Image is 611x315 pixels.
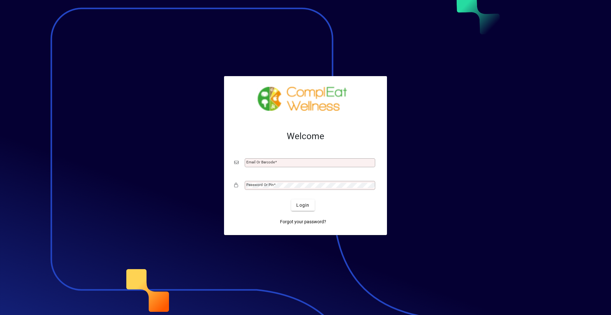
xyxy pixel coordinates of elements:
[296,202,309,209] span: Login
[280,218,326,225] span: Forgot your password?
[246,183,274,187] mat-label: Password or Pin
[291,199,314,211] button: Login
[246,160,275,164] mat-label: Email or Barcode
[234,131,377,142] h2: Welcome
[277,216,329,227] a: Forgot your password?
